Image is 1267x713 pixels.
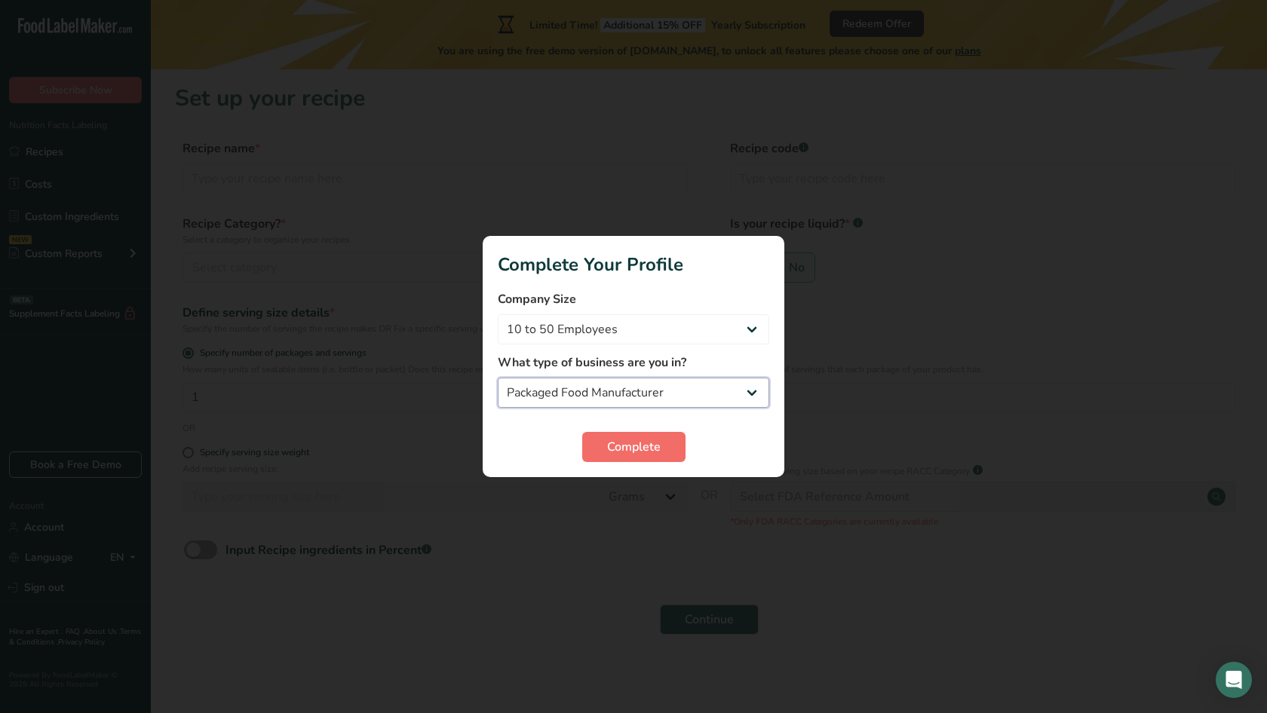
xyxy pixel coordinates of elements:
[607,438,661,456] span: Complete
[1216,662,1252,698] div: Open Intercom Messenger
[498,251,769,278] h1: Complete Your Profile
[498,290,769,308] label: Company Size
[498,353,769,372] label: What type of business are you in?
[582,432,686,462] button: Complete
